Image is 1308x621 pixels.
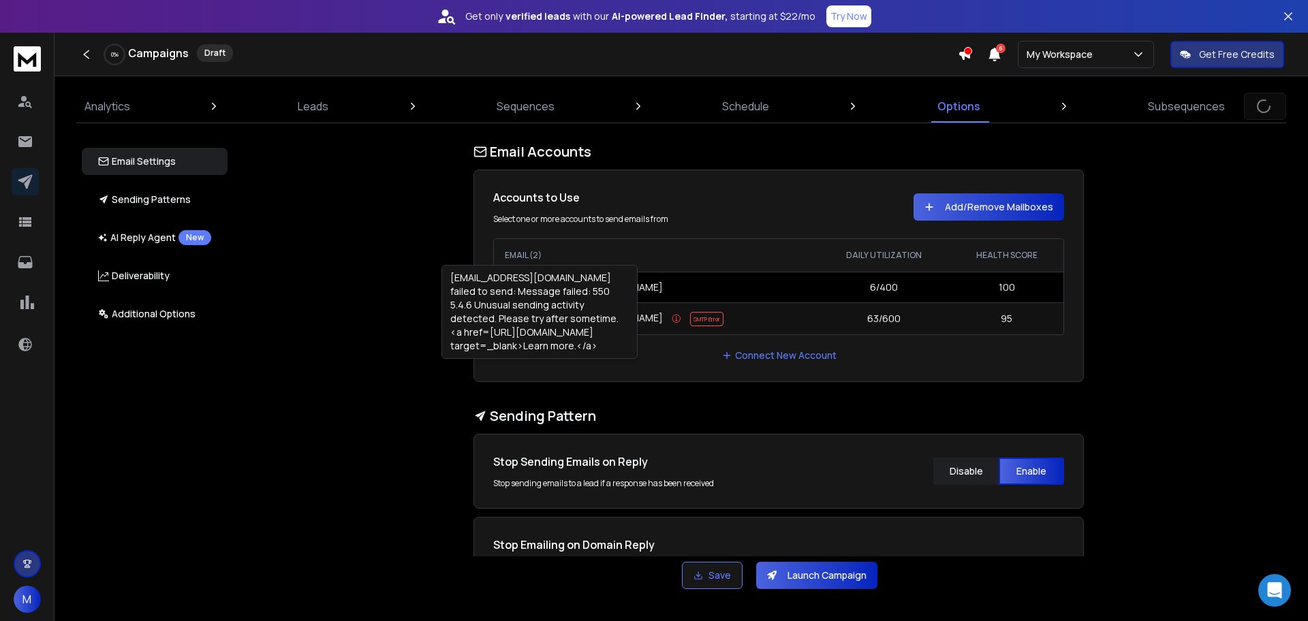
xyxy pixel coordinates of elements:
[14,46,41,71] img: logo
[441,265,638,359] div: [EMAIL_ADDRESS][DOMAIN_NAME] failed to send: Message failed: 550 5.4.6 Unusual sending activity d...
[197,44,233,62] div: Draft
[826,5,871,27] button: Try Now
[612,10,728,23] strong: AI-powered Lead Finder,
[1258,574,1291,607] div: Open Intercom Messenger
[1170,41,1284,68] button: Get Free Credits
[98,155,176,168] p: Email Settings
[128,45,189,61] h1: Campaigns
[1027,48,1098,61] p: My Workspace
[14,586,41,613] button: M
[722,98,769,114] p: Schedule
[505,10,570,23] strong: verified leads
[937,98,980,114] p: Options
[1140,90,1233,123] a: Subsequences
[111,50,119,59] p: 0 %
[465,10,815,23] p: Get only with our starting at $22/mo
[497,98,555,114] p: Sequences
[473,142,1084,161] h1: Email Accounts
[1148,98,1225,114] p: Subsequences
[714,90,777,123] a: Schedule
[488,90,563,123] a: Sequences
[290,90,337,123] a: Leads
[76,90,138,123] a: Analytics
[82,148,228,175] button: Email Settings
[830,10,867,23] p: Try Now
[996,44,1006,53] span: 6
[1199,48,1275,61] p: Get Free Credits
[298,98,328,114] p: Leads
[84,98,130,114] p: Analytics
[929,90,988,123] a: Options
